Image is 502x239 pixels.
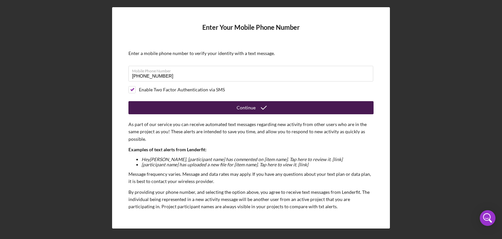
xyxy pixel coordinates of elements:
p: Examples of text alerts from Lenderfit: [128,146,374,153]
div: Enter a mobile phone number to verify your identity with a text message. [128,51,374,56]
div: Continue [237,101,256,114]
button: Continue [128,101,374,114]
h4: Enter Your Mobile Phone Number [128,24,374,41]
p: By providing your phone number, and selecting the option above, you agree to receive text message... [128,189,374,211]
div: Open Intercom Messenger [480,210,495,226]
p: As part of our service you can receive automated text messages regarding new activity from other ... [128,121,374,143]
p: Message frequency varies. Message and data rates may apply. If you have any questions about your ... [128,171,374,185]
li: Hey [PERSON_NAME] , [participant name] has commented on [item name]. Tap here to review it. [link] [142,157,374,162]
label: Mobile Phone Number [132,66,373,73]
div: Enable Two Factor Authentication via SMS [139,87,225,92]
li: [participant name] has uploaded a new file for [item name]. Tap here to view it. [link] [142,162,374,167]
